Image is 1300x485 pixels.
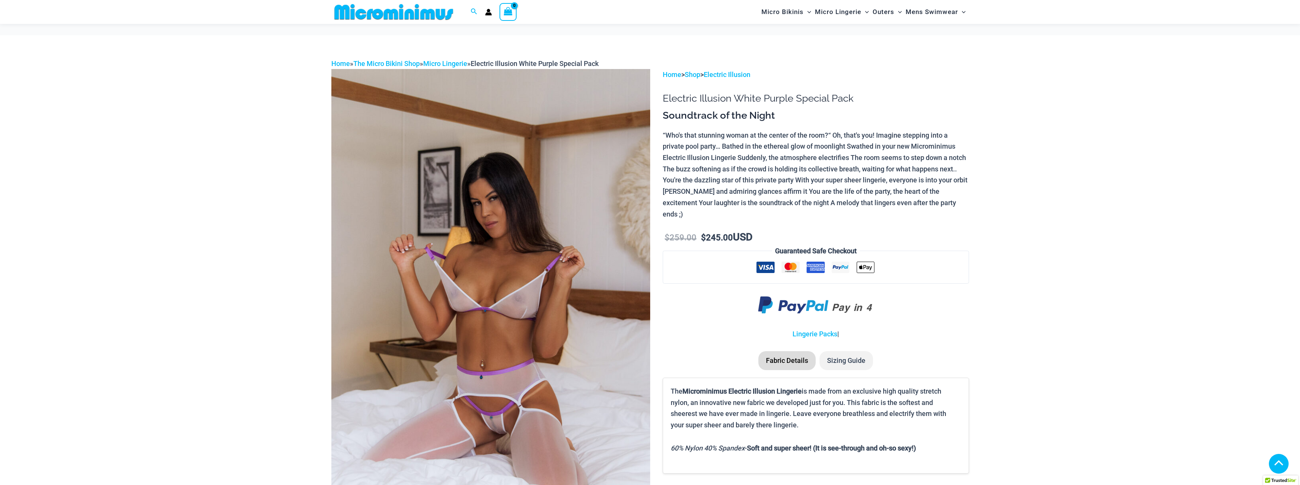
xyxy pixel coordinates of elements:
[663,130,969,220] p: “Who's that stunning woman at the center of the room?“ Oh, that's you! Imagine stepping into a pr...
[906,2,958,22] span: Mens Swimwear
[663,71,681,78] a: Home
[665,233,670,242] span: $
[663,109,969,122] h3: Soundtrack of the Night
[758,351,816,370] li: Fabric Details
[471,60,599,67] span: Electric Illusion White Purple Special Pack
[331,60,599,67] span: » » »
[353,60,420,67] a: The Micro Bikini Shop
[663,93,969,104] h1: Electric Illusion White Purple Special Pack
[861,2,869,22] span: Menu Toggle
[663,328,969,340] p: |
[500,3,517,20] a: View Shopping Cart, empty
[663,69,969,80] p: > >
[761,2,804,22] span: Micro Bikinis
[485,9,492,16] a: Account icon link
[804,2,811,22] span: Menu Toggle
[665,233,696,242] bdi: 259.00
[772,245,860,257] legend: Guaranteed Safe Checkout
[871,2,904,22] a: OutersMenu ToggleMenu Toggle
[704,71,750,78] a: Electric Illusion
[747,444,916,452] b: Soft and super sheer! (It is see-through and oh-so sexy!)
[813,2,871,22] a: Micro LingerieMenu ToggleMenu Toggle
[331,3,456,20] img: MM SHOP LOGO FLAT
[331,60,350,67] a: Home
[873,2,894,22] span: Outers
[663,232,969,243] p: USD
[682,387,802,395] b: Microminimus Electric Illusion Lingerie
[701,233,706,242] span: $
[819,351,873,370] li: Sizing Guide
[904,2,968,22] a: Mens SwimwearMenu ToggleMenu Toggle
[815,2,861,22] span: Micro Lingerie
[671,443,961,454] p: -
[471,7,477,17] a: Search icon link
[701,233,733,242] bdi: 245.00
[671,444,745,452] i: 60% Nylon 40% Spandex
[793,330,837,338] a: Lingerie Packs
[894,2,902,22] span: Menu Toggle
[758,1,969,23] nav: Site Navigation
[671,386,961,431] p: ​​The is made from an exclusive high quality stretch nylon, an innovative new fabric we developed...
[685,71,700,78] a: Shop
[423,60,467,67] a: Micro Lingerie
[958,2,966,22] span: Menu Toggle
[760,2,813,22] a: Micro BikinisMenu ToggleMenu Toggle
